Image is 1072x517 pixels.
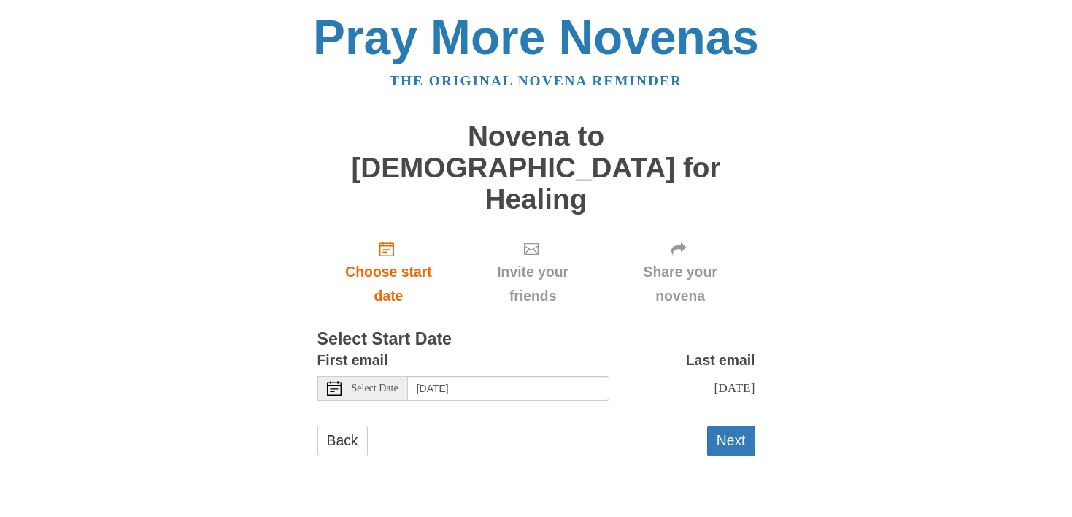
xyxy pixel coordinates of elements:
[317,426,368,456] a: Back
[317,330,755,349] h3: Select Start Date
[332,260,446,308] span: Choose start date
[606,229,755,316] div: Click "Next" to confirm your start date first.
[714,380,755,395] span: [DATE]
[390,73,682,88] a: The original novena reminder
[317,348,388,372] label: First email
[460,229,605,316] div: Click "Next" to confirm your start date first.
[317,121,755,215] h1: Novena to [DEMOGRAPHIC_DATA] for Healing
[474,260,590,308] span: Invite your friends
[620,260,741,308] span: Share your novena
[707,426,755,456] button: Next
[686,348,755,372] label: Last email
[313,10,759,64] a: Pray More Novenas
[352,383,398,394] span: Select Date
[317,229,460,316] a: Choose start date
